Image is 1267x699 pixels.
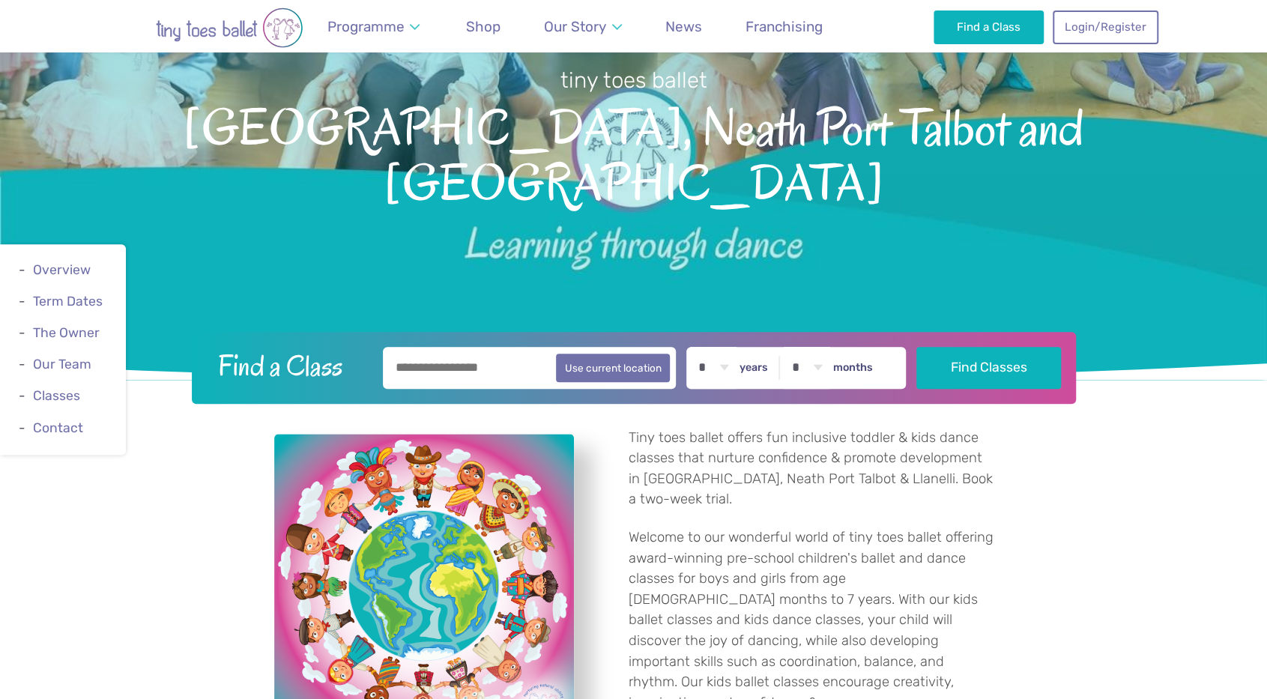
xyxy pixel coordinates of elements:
a: Find a Class [934,10,1044,43]
span: News [665,18,702,35]
a: Programme [320,9,427,44]
span: [GEOGRAPHIC_DATA], Neath Port Talbot and [GEOGRAPHIC_DATA] [26,95,1241,211]
span: Franchising [746,18,823,35]
a: Contact [33,420,83,435]
a: Our Team [33,357,91,372]
h2: Find a Class [206,347,372,384]
a: News [659,9,710,44]
a: Login/Register [1053,10,1158,43]
label: years [740,361,768,375]
img: tiny toes ballet [109,7,349,48]
span: Shop [466,18,501,35]
a: Overview [33,262,91,277]
button: Find Classes [916,347,1061,389]
p: Tiny toes ballet offers fun inclusive toddler & kids dance classes that nurture confidence & prom... [629,428,994,510]
a: The Owner [33,325,100,340]
label: months [833,361,873,375]
a: Term Dates [33,294,103,309]
span: Programme [327,18,404,35]
a: Shop [459,9,508,44]
a: Franchising [739,9,830,44]
span: Our Story [544,18,606,35]
small: tiny toes ballet [560,67,707,93]
a: Classes [33,389,80,404]
button: Use current location [556,354,671,382]
a: Our Story [536,9,629,44]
